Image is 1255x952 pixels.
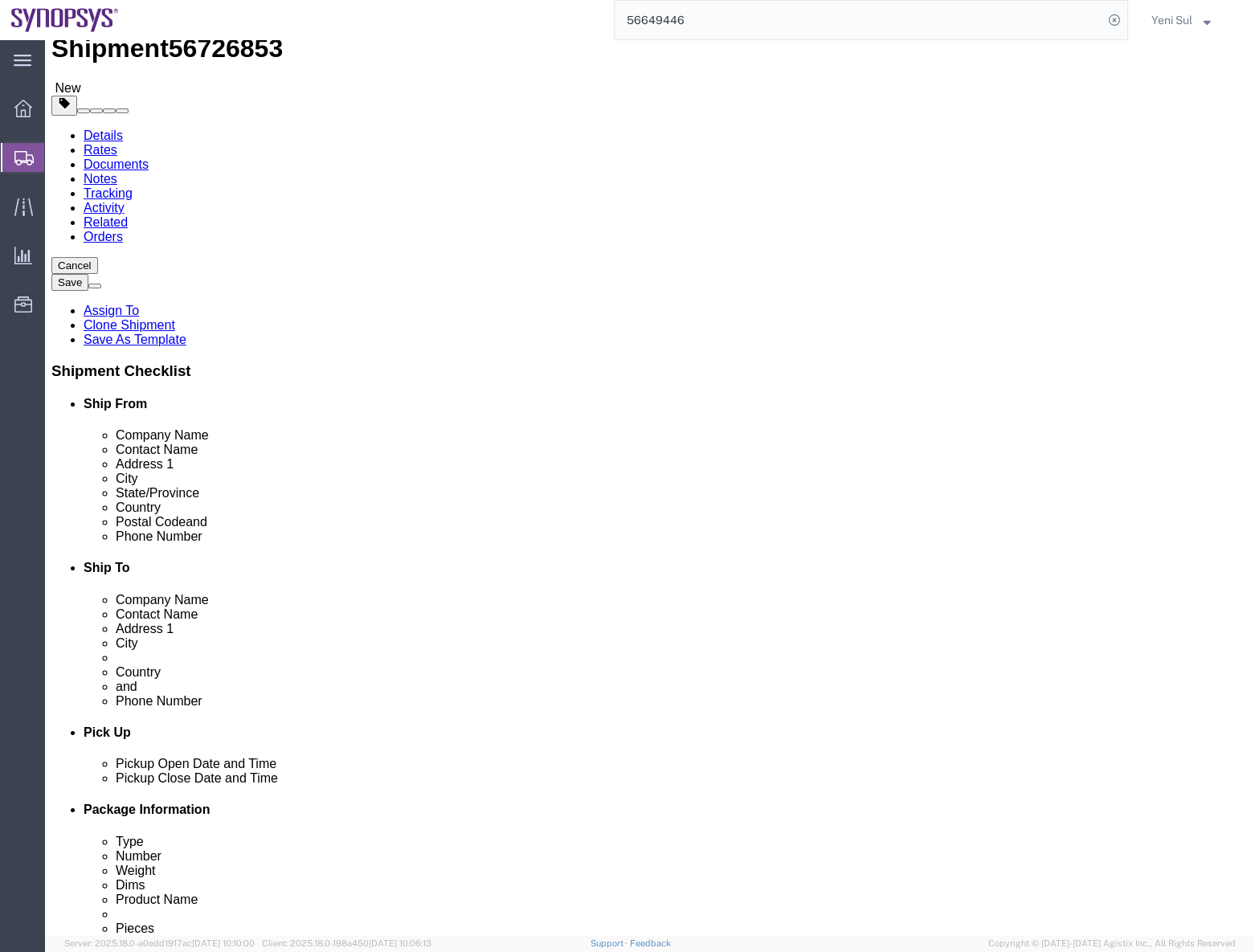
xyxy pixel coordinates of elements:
span: [DATE] 10:10:00 [192,938,255,948]
a: Support [590,938,630,948]
img: logo [11,8,119,32]
button: Yeni Sul [1151,10,1233,30]
iframe: FS Legacy Container [45,40,1255,935]
input: Search for shipment number, reference number [615,1,1103,39]
span: [DATE] 10:06:13 [369,938,431,948]
span: Copyright © [DATE]-[DATE] Agistix Inc., All Rights Reserved [988,937,1236,950]
a: Feedback [630,938,671,948]
span: Client: 2025.18.0-198a450 [262,938,431,948]
span: Server: 2025.18.0-a0edd1917ac [64,938,255,948]
span: Yeni Sul [1151,11,1192,29]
